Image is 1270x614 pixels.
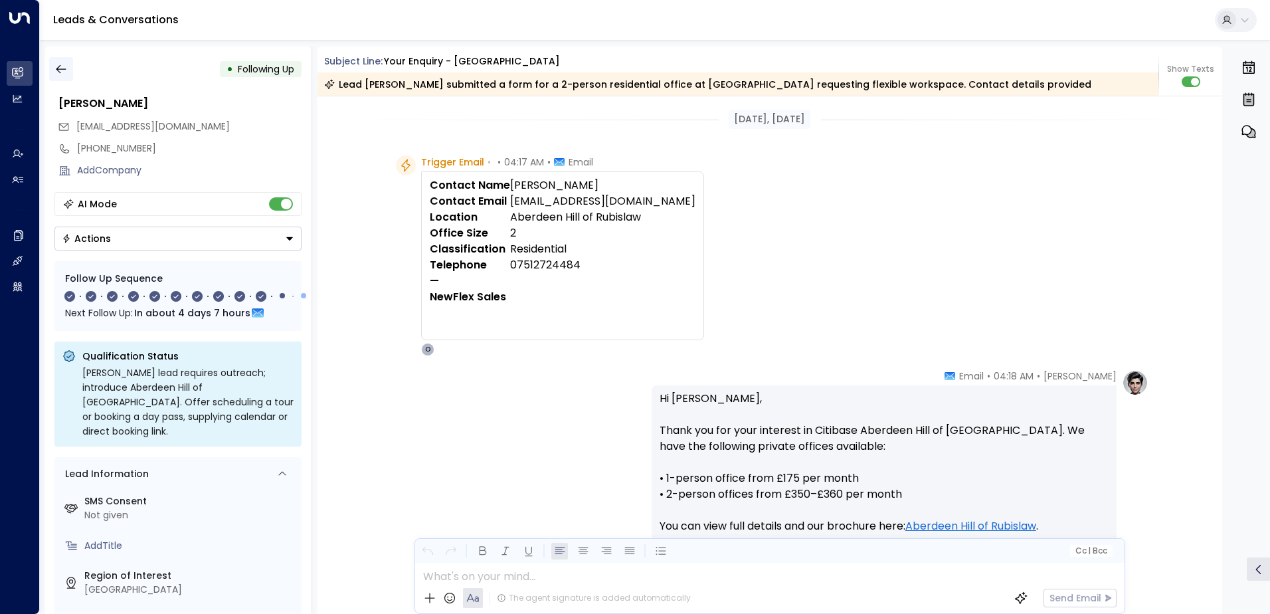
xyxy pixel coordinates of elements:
button: Cc|Bcc [1069,545,1112,558]
div: Button group with a nested menu [54,227,302,251]
span: • [498,155,501,169]
strong: Location [430,209,478,225]
td: 07512724484 [510,257,695,273]
span: • [987,369,990,383]
span: Following Up [238,62,294,76]
div: Lead Information [60,467,149,481]
button: Redo [442,543,459,560]
span: • [488,155,491,169]
div: O [421,343,434,356]
span: 04:17 AM [504,155,544,169]
strong: Contact Name [430,177,510,193]
div: Next Follow Up: [65,306,291,320]
div: [DATE], [DATE] [729,110,810,129]
button: Actions [54,227,302,251]
strong: Contact Email [430,193,507,209]
div: Not given [84,508,296,522]
td: 2 [510,225,695,241]
img: profile-logo.png [1122,369,1148,396]
span: • [547,155,551,169]
span: julesb21@live.co.uk [76,120,230,134]
span: Subject Line: [324,54,383,68]
td: Residential [510,241,695,257]
span: In about 4 days 7 hours [134,306,250,320]
td: Aberdeen Hill of Rubislaw [510,209,695,225]
div: Lead [PERSON_NAME] submitted a form for a 2-person residential office at [GEOGRAPHIC_DATA] reques... [324,78,1091,91]
span: | [1088,546,1091,556]
strong: — [430,273,439,288]
div: AI Mode [78,197,117,211]
div: • [227,57,233,81]
div: Your enquiry - [GEOGRAPHIC_DATA] [384,54,560,68]
div: AddCompany [77,163,302,177]
strong: Classification [430,241,505,256]
span: [EMAIL_ADDRESS][DOMAIN_NAME] [76,120,230,133]
td: [EMAIL_ADDRESS][DOMAIN_NAME] [510,193,695,209]
div: [PERSON_NAME] lead requires outreach; introduce Aberdeen Hill of [GEOGRAPHIC_DATA]. Offer schedul... [82,365,294,439]
label: SMS Consent [84,494,296,508]
span: Email [569,155,593,169]
span: Show Texts [1167,63,1214,75]
div: [PHONE_NUMBER] [77,142,302,155]
td: [PERSON_NAME] [510,177,695,193]
div: [PERSON_NAME] [58,96,302,112]
a: Aberdeen Hill of Rubislaw [905,518,1036,534]
strong: NewFlex Sales [430,289,506,304]
button: Undo [419,543,436,560]
span: 04:18 AM [994,369,1034,383]
span: Cc Bcc [1075,546,1107,556]
div: The agent signature is added automatically [497,592,691,604]
a: Leads & Conversations [53,12,179,27]
p: Qualification Status [82,350,294,363]
strong: Telephone [430,257,487,272]
div: AddTitle [84,539,296,553]
span: [PERSON_NAME] [1043,369,1117,383]
span: • [1037,369,1040,383]
span: Email [959,369,984,383]
div: Actions [62,233,111,245]
span: Trigger Email [421,155,484,169]
div: [GEOGRAPHIC_DATA] [84,583,296,597]
div: Follow Up Sequence [65,272,291,286]
label: Region of Interest [84,569,296,583]
strong: Office Size [430,225,488,241]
